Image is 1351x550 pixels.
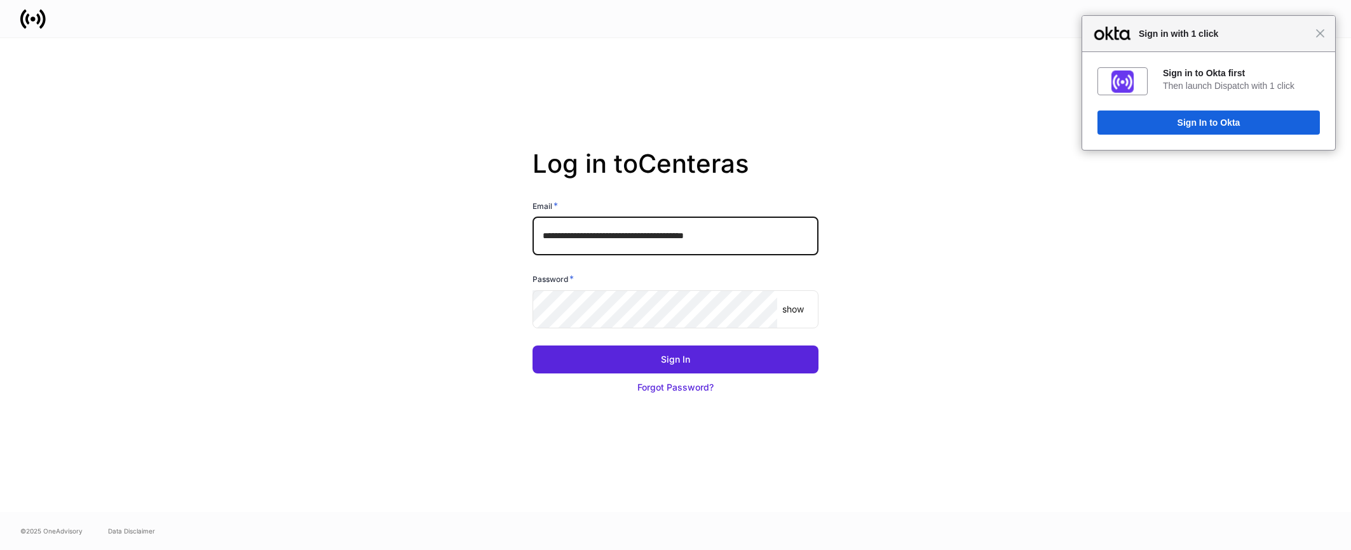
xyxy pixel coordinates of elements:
[533,345,818,373] button: Sign In
[1163,80,1320,91] div: Then launch Dispatch with 1 click
[661,353,690,366] div: Sign In
[533,373,818,401] button: Forgot Password?
[533,149,818,199] h2: Log in to Centeras
[1097,111,1320,135] button: Sign In to Okta
[108,526,155,536] a: Data Disclaimer
[20,526,83,536] span: © 2025 OneAdvisory
[1315,29,1325,38] span: Close
[1111,70,1134,93] img: fs01jxrofoggULhDH358
[1163,67,1320,79] div: Sign in to Okta first
[533,272,574,285] h6: Password
[533,199,558,212] h6: Email
[1132,26,1315,41] span: Sign in with 1 click
[637,381,714,394] div: Forgot Password?
[782,303,804,316] p: show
